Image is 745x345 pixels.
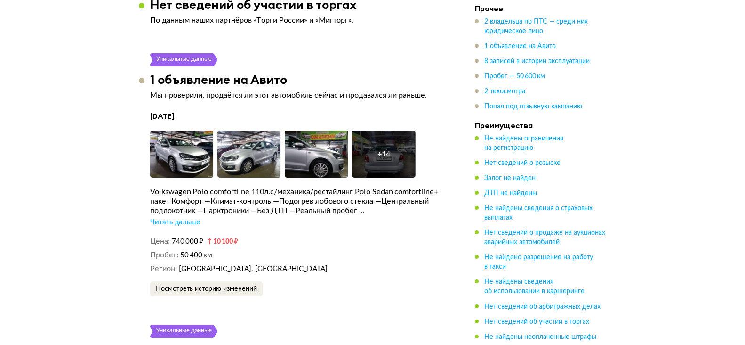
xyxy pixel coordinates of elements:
p: По данным наших партнёров «Торги России» и «Мигторг». [150,16,447,25]
dt: Цена [150,237,170,246]
h3: 1 объявление на Авито [150,72,287,87]
span: Залог не найден [484,175,536,181]
span: 50 400 км [180,252,212,259]
span: Нет сведений о розыске [484,160,561,166]
span: Не найдены сведения об использовании в каршеринге [484,279,585,295]
small: 10 100 ₽ [207,238,238,245]
button: Посмотреть историю изменений [150,281,263,296]
div: Уникальные данные [156,53,212,66]
p: Мы проверили, продаётся ли этот автомобиль сейчас и продавался ли раньше. [150,90,447,100]
span: 8 записей в истории эксплуатации [484,58,590,65]
span: Посмотреть историю изменений [156,286,257,292]
dt: Пробег [150,250,178,260]
span: Не найдены неоплаченные штрафы [484,333,596,340]
span: 1 объявление на Авито [484,43,556,49]
div: + 14 [377,149,390,159]
img: Car Photo [150,131,214,178]
span: Не найдено разрешение на работу в такси [484,254,593,270]
span: 740 000 ₽ [172,238,203,245]
dt: Регион [150,264,177,274]
div: Читать дальше [150,218,200,227]
div: Volkswagen Polo comfortline 110л.с/механика/рестайлинг Polo Sedan comfortline+ пакет Комфорт —Кли... [150,187,447,215]
span: Не найдены сведения о страховых выплатах [484,205,593,221]
span: ДТП не найдены [484,190,537,197]
span: 2 техосмотра [484,88,525,95]
span: Не найдены ограничения на регистрацию [484,135,563,151]
img: Car Photo [285,131,348,178]
span: Пробег — 50 600 км [484,73,545,80]
span: 2 владельца по ПТС — среди них юридическое лицо [484,18,588,34]
span: Нет сведений об участии в торгах [484,318,589,325]
span: [GEOGRAPHIC_DATA], [GEOGRAPHIC_DATA] [179,265,328,272]
span: Попал под отзывную кампанию [484,103,582,110]
span: Нет сведений о продаже на аукционах аварийных автомобилей [484,230,605,246]
span: Нет сведений об арбитражных делах [484,303,601,310]
div: Уникальные данные [156,325,212,338]
h4: [DATE] [150,111,447,121]
h4: Прочее [475,4,607,13]
img: Car Photo [217,131,281,178]
h4: Преимущества [475,121,607,130]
